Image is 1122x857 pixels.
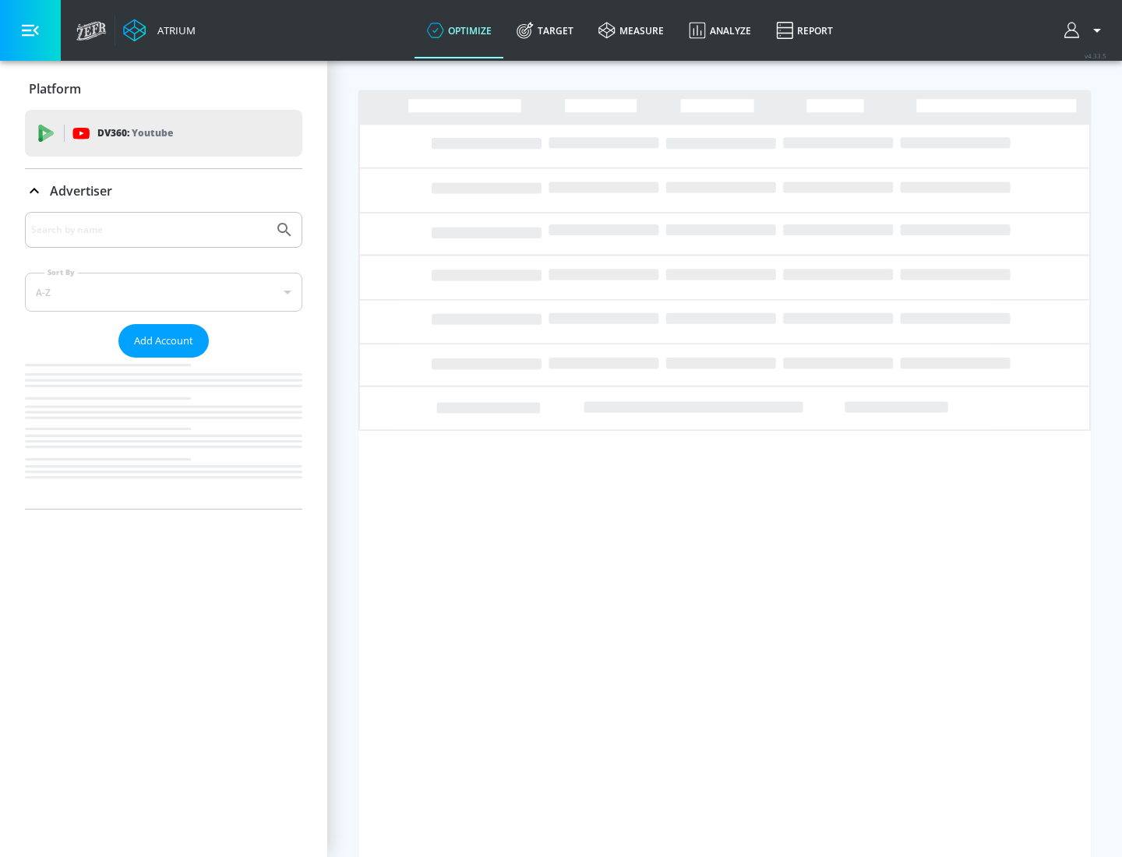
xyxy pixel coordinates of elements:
a: Analyze [676,2,764,58]
div: Platform [25,67,302,111]
div: DV360: Youtube [25,110,302,157]
div: Atrium [151,23,196,37]
a: Report [764,2,845,58]
div: Advertiser [25,169,302,213]
nav: list of Advertiser [25,358,302,509]
button: Add Account [118,324,209,358]
a: optimize [415,2,504,58]
p: Youtube [132,125,173,141]
label: Sort By [44,267,78,277]
a: Atrium [123,19,196,42]
span: v 4.33.5 [1085,51,1106,60]
div: A-Z [25,273,302,312]
input: Search by name [31,220,267,240]
span: Add Account [134,332,193,350]
p: Platform [29,80,81,97]
div: Advertiser [25,212,302,509]
p: DV360: [97,125,173,142]
p: Advertiser [50,182,112,199]
a: Target [504,2,586,58]
a: measure [586,2,676,58]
